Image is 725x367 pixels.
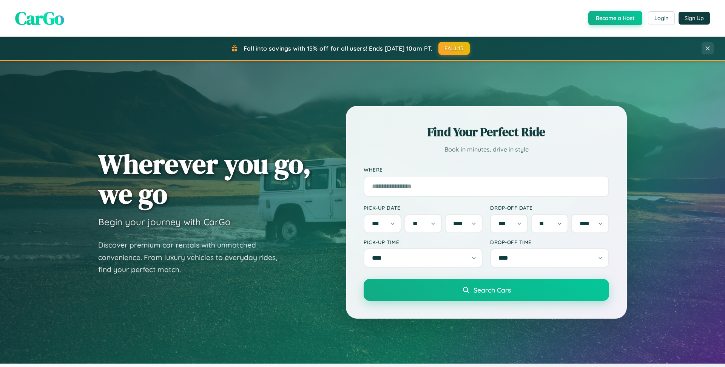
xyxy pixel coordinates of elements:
[364,279,609,301] button: Search Cars
[679,12,710,25] button: Sign Up
[648,11,675,25] button: Login
[490,239,609,245] label: Drop-off Time
[438,42,470,55] button: FALL15
[98,149,311,209] h1: Wherever you go, we go
[244,45,433,52] span: Fall into savings with 15% off for all users! Ends [DATE] 10am PT.
[98,216,231,228] h3: Begin your journey with CarGo
[364,204,483,211] label: Pick-up Date
[588,11,642,25] button: Become a Host
[15,6,64,31] span: CarGo
[474,286,511,294] span: Search Cars
[364,166,609,173] label: Where
[364,124,609,140] h2: Find Your Perfect Ride
[364,239,483,245] label: Pick-up Time
[364,144,609,155] p: Book in minutes, drive in style
[98,239,287,276] p: Discover premium car rentals with unmatched convenience. From luxury vehicles to everyday rides, ...
[490,204,609,211] label: Drop-off Date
